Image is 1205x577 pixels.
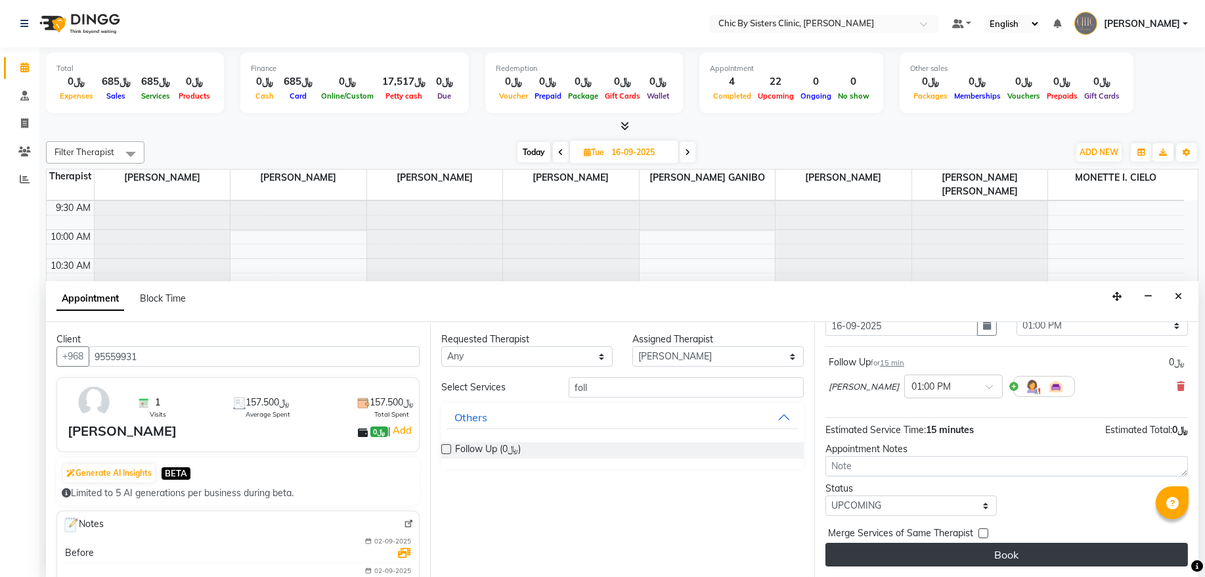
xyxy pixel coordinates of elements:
[531,74,565,89] div: ﷼0
[825,424,926,436] span: Estimated Service Time:
[825,442,1188,456] div: Appointment Notes
[104,91,129,101] span: Sales
[49,259,94,273] div: 10:30 AM
[391,423,414,438] a: Add
[138,91,173,101] span: Services
[569,377,804,398] input: Search by service name
[912,170,1048,200] span: [PERSON_NAME] [PERSON_NAME]
[56,287,124,311] span: Appointment
[47,170,94,183] div: Therapist
[454,409,487,425] div: Others
[607,143,673,162] input: 2025-09-16
[910,74,951,89] div: ﷼0
[755,74,797,89] div: 22
[155,396,160,409] span: 1
[89,346,420,367] input: Search by Name/Mobile/Email/Code
[825,543,1188,566] button: Book
[710,91,755,101] span: Completed
[644,74,672,89] div: ﷼0
[251,63,458,74] div: Finance
[246,396,290,409] span: ﷼157.500
[880,358,904,367] span: 15 min
[56,74,97,89] div: ﷼0
[286,91,310,101] span: Card
[55,147,114,157] span: Filter Therapist
[56,91,97,101] span: Expenses
[1169,356,1185,369] div: ﷼0
[97,74,136,89] div: ﷼685
[68,421,177,441] div: [PERSON_NAME]
[825,315,978,336] input: yyyy-mm-dd
[136,74,175,89] div: ﷼685
[388,423,414,438] span: |
[377,74,431,89] div: ﷼17,517
[431,74,458,89] div: ﷼0
[825,482,997,496] div: Status
[531,91,565,101] span: Prepaid
[926,424,974,436] span: 15 minutes
[1004,91,1043,101] span: Vouchers
[1169,287,1188,307] button: Close
[565,91,602,101] span: Package
[447,405,799,429] button: Others
[175,91,213,101] span: Products
[776,170,911,186] span: [PERSON_NAME]
[54,201,94,215] div: 9:30 AM
[632,333,804,346] div: Assigned Therapist
[797,74,835,89] div: 0
[581,147,607,157] span: Tue
[710,63,873,74] div: Appointment
[175,74,213,89] div: ﷼0
[602,91,644,101] span: Gift Cards
[503,170,639,186] span: [PERSON_NAME]
[871,358,904,367] small: for
[951,74,1004,89] div: ﷼0
[382,91,426,101] span: Petty cash
[797,91,835,101] span: Ongoing
[95,170,230,186] span: [PERSON_NAME]
[65,546,94,560] div: Before
[62,486,414,500] div: Limited to 5 AI generations per business during beta.
[455,442,521,459] span: Follow Up (﷼0)
[1104,17,1180,31] span: [PERSON_NAME]
[1076,143,1122,162] button: ADD NEW
[370,427,387,437] span: ﷼0
[56,333,420,346] div: Client
[56,63,213,74] div: Total
[56,346,89,367] button: +968
[910,63,1123,74] div: Other sales
[1074,12,1097,35] img: SHAHLA IBRAHIM
[1080,147,1118,157] span: ADD NEW
[435,91,455,101] span: Due
[49,230,94,244] div: 10:00 AM
[755,91,797,101] span: Upcoming
[318,74,377,89] div: ﷼0
[441,333,613,346] div: Requested Therapist
[829,356,904,369] div: Follow Up
[140,292,186,304] span: Block Time
[828,526,973,543] span: Merge Services of Same Therapist
[644,91,672,101] span: Wallet
[1043,91,1081,101] span: Prepaids
[318,91,377,101] span: Online/Custom
[829,381,899,394] span: [PERSON_NAME]
[1043,74,1081,89] div: ﷼0
[374,536,411,546] span: 02-09-2025
[367,170,503,186] span: [PERSON_NAME]
[835,91,873,101] span: No show
[252,91,277,101] span: Cash
[496,74,531,89] div: ﷼0
[496,91,531,101] span: Voucher
[62,517,104,534] span: Notes
[251,74,278,89] div: ﷼0
[1172,424,1188,436] span: ﷼0
[246,409,290,419] span: Average Spent
[370,396,414,409] span: ﷼157.500
[710,74,755,89] div: 4
[1081,74,1123,89] div: ﷼0
[1105,424,1172,436] span: Estimated Total:
[1081,91,1123,101] span: Gift Cards
[910,91,951,101] span: Packages
[1024,379,1040,394] img: Hairdresser.png
[150,409,166,419] span: Visits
